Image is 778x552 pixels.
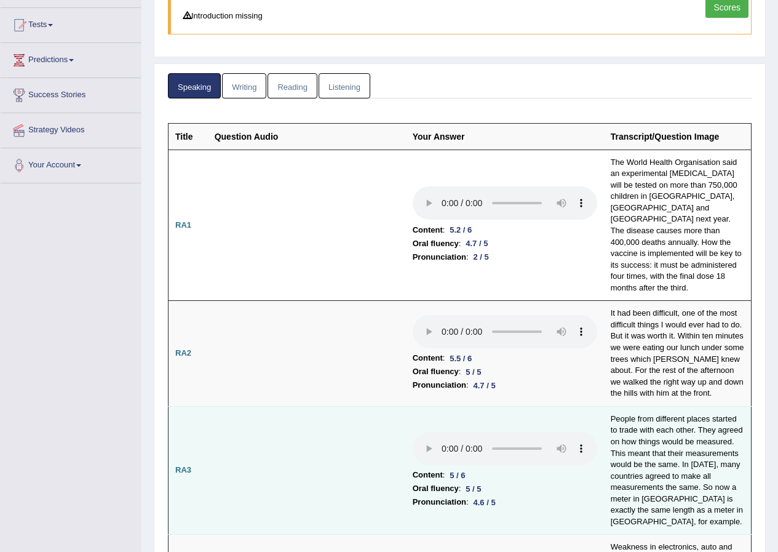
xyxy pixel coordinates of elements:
b: Content [413,468,443,482]
div: 5 / 5 [461,366,486,378]
li: : [413,482,597,495]
b: Pronunciation [413,495,466,509]
th: Transcript/Question Image [604,123,752,150]
b: Oral fluency [413,365,459,378]
div: 4.7 / 5 [461,237,493,250]
li: : [413,495,597,509]
li: : [413,250,597,264]
a: Success Stories [1,78,141,109]
td: It had been difficult, one of the most difficult things I would ever had to do. But it was worth ... [604,301,752,407]
th: Question Audio [208,123,406,150]
li: : [413,378,597,392]
b: Pronunciation [413,250,466,264]
div: 5.5 / 6 [445,352,477,365]
b: Oral fluency [413,482,459,495]
th: Your Answer [406,123,604,150]
b: RA1 [175,220,191,230]
div: 5 / 6 [445,469,470,482]
div: 2 / 5 [469,250,494,263]
a: Predictions [1,43,141,74]
a: Speaking [168,73,221,98]
div: 5.2 / 6 [445,223,477,236]
li: : [413,237,597,250]
b: Oral fluency [413,237,459,250]
a: Listening [319,73,370,98]
b: Pronunciation [413,378,466,392]
b: Content [413,351,443,365]
a: Strategy Videos [1,113,141,144]
li: : [413,365,597,378]
div: 5 / 5 [461,482,486,495]
a: Writing [222,73,266,98]
b: RA2 [175,348,191,358]
th: Title [169,123,208,150]
div: 4.7 / 5 [469,379,501,392]
div: 4.6 / 5 [469,496,501,509]
td: People from different places started to trade with each other. They agreed on how things would be... [604,406,752,535]
b: Content [413,223,443,237]
td: The World Health Organisation said an experimental [MEDICAL_DATA] will be tested on more than 750... [604,150,752,301]
li: : [413,351,597,365]
li: : [413,223,597,237]
a: Your Account [1,148,141,179]
li: : [413,468,597,482]
a: Reading [268,73,317,98]
b: RA3 [175,465,191,474]
a: Tests [1,8,141,39]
